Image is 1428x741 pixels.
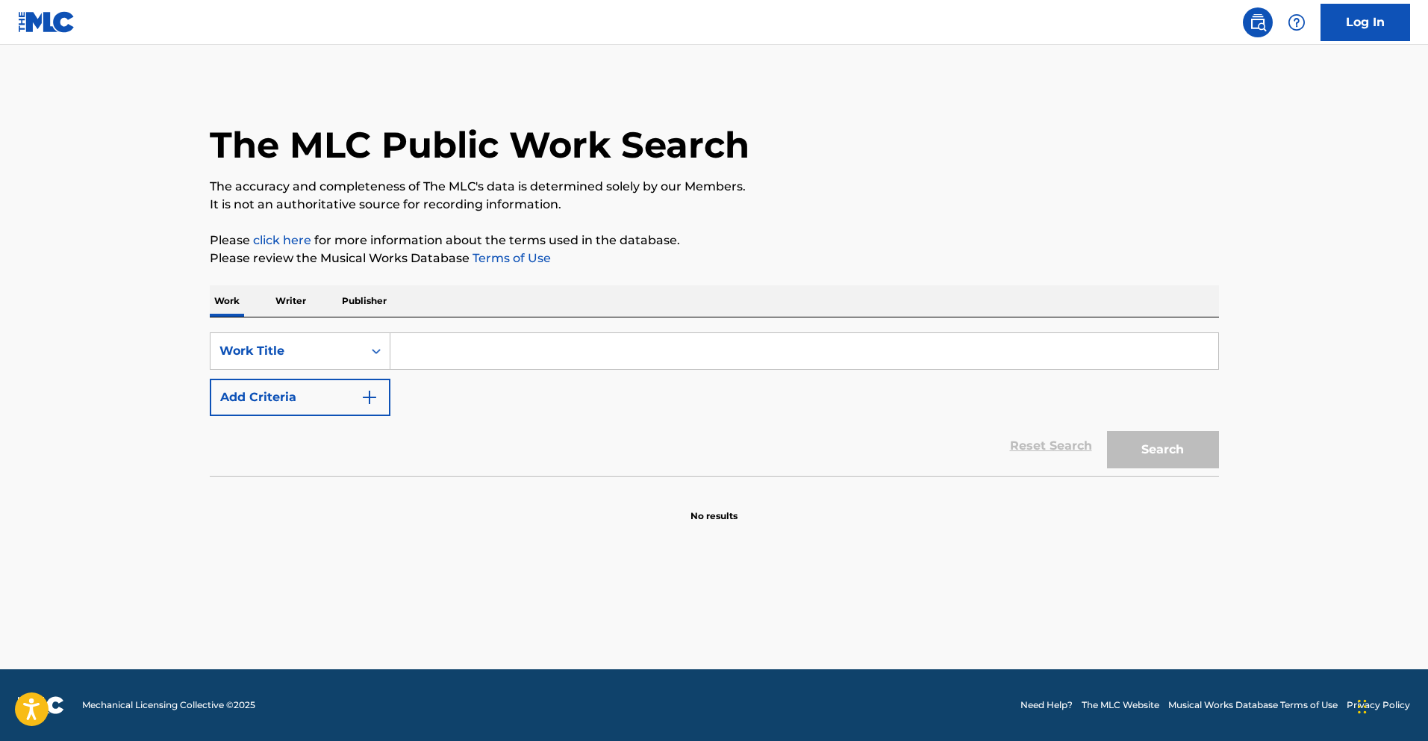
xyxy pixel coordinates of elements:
[210,196,1219,214] p: It is not an authoritative source for recording information.
[1353,669,1428,741] div: Chat-Widget
[210,285,244,317] p: Work
[1249,13,1267,31] img: search
[1321,4,1410,41] a: Log In
[470,251,551,265] a: Terms of Use
[1168,698,1338,712] a: Musical Works Database Terms of Use
[210,379,390,416] button: Add Criteria
[1243,7,1273,37] a: Public Search
[18,11,75,33] img: MLC Logo
[18,696,64,714] img: logo
[82,698,255,712] span: Mechanical Licensing Collective © 2025
[690,492,738,523] p: No results
[361,388,378,406] img: 9d2ae6d4665cec9f34b9.svg
[1288,13,1306,31] img: help
[253,233,311,247] a: click here
[1347,698,1410,712] a: Privacy Policy
[1353,669,1428,741] iframe: Chat Widget
[210,232,1219,249] p: Please for more information about the terms used in the database.
[1282,7,1312,37] div: Help
[1020,698,1073,712] a: Need Help?
[337,285,391,317] p: Publisher
[210,249,1219,267] p: Please review the Musical Works Database
[210,123,749,167] h1: The MLC Public Work Search
[219,342,354,360] div: Work Title
[210,178,1219,196] p: The accuracy and completeness of The MLC's data is determined solely by our Members.
[1082,698,1159,712] a: The MLC Website
[1358,684,1367,729] div: Ziehen
[210,332,1219,476] form: Search Form
[271,285,311,317] p: Writer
